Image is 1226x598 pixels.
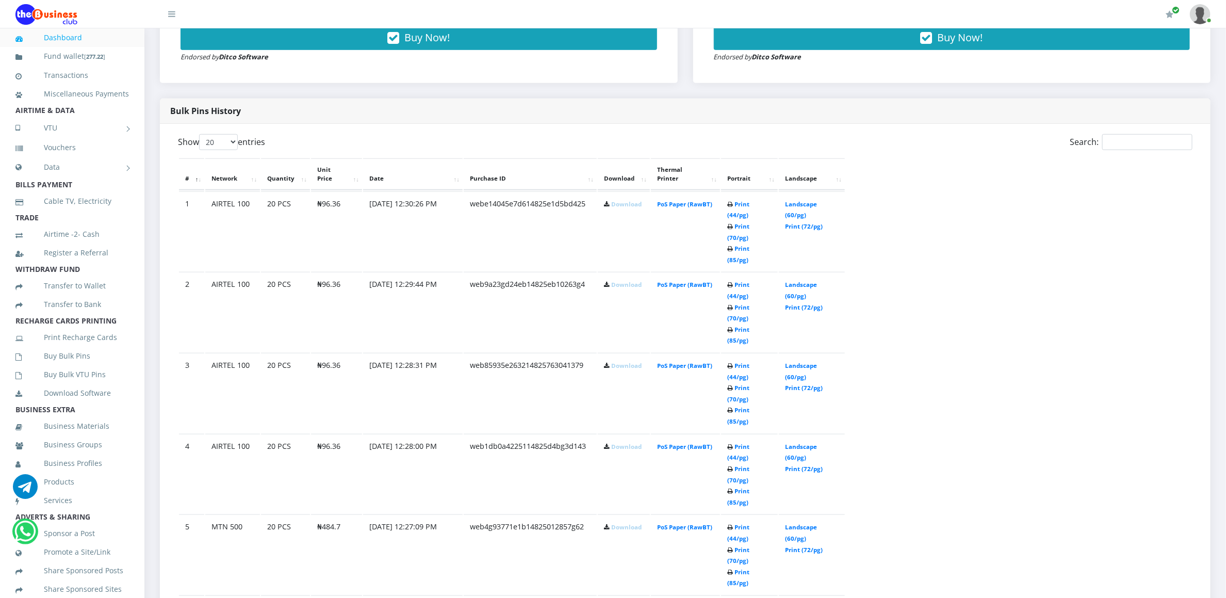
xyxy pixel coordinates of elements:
a: VTU [15,115,129,141]
a: PoS Paper (RawBT) [657,523,712,531]
td: 20 PCS [261,272,310,352]
td: ₦96.36 [311,272,362,352]
td: ₦96.36 [311,191,362,271]
strong: Bulk Pins History [170,105,241,117]
a: Chat for support [14,527,36,544]
img: User [1190,4,1211,24]
small: Endorsed by [181,52,268,61]
a: Print (70/pg) [727,546,749,565]
a: Print (44/pg) [727,443,749,462]
a: Print (44/pg) [727,362,749,381]
i: Renew/Upgrade Subscription [1166,10,1173,19]
td: [DATE] 12:29:44 PM [363,272,463,352]
a: Products [15,470,129,494]
th: Date: activate to sort column ascending [363,158,463,190]
td: MTN 500 [205,514,260,594]
a: Download [611,281,642,288]
label: Search: [1070,134,1192,150]
a: Print (72/pg) [785,303,823,311]
a: Print (70/pg) [727,222,749,241]
a: Data [15,154,129,180]
td: 3 [179,353,204,433]
a: Promote a Site/Link [15,540,129,564]
a: Miscellaneous Payments [15,82,129,106]
td: ₦96.36 [311,434,362,514]
td: AIRTEL 100 [205,272,260,352]
td: web1db0a4225114825d4bg3d143 [464,434,597,514]
small: [ ] [84,53,105,60]
td: webe14045e7d614825e1d5bd425 [464,191,597,271]
th: Landscape: activate to sort column ascending [779,158,845,190]
a: Print (85/pg) [727,326,749,345]
a: Print (85/pg) [727,406,749,425]
td: [DATE] 12:28:31 PM [363,353,463,433]
a: Business Groups [15,433,129,457]
a: Services [15,489,129,512]
a: Landscape (60/pg) [785,362,817,381]
a: Landscape (60/pg) [785,281,817,300]
a: Chat for support [13,482,38,499]
td: [DATE] 12:27:09 PM [363,514,463,594]
td: AIRTEL 100 [205,434,260,514]
label: Show entries [178,134,265,150]
th: #: activate to sort column descending [179,158,204,190]
a: Download [611,523,642,531]
th: Portrait: activate to sort column ascending [721,158,778,190]
select: Showentries [199,134,238,150]
td: AIRTEL 100 [205,191,260,271]
b: 277.22 [86,53,103,60]
a: Sponsor a Post [15,522,129,545]
td: 2 [179,272,204,352]
span: Buy Now! [404,30,450,44]
small: Endorsed by [714,52,802,61]
th: Download: activate to sort column ascending [598,158,650,190]
a: Print (85/pg) [727,487,749,506]
td: [DATE] 12:30:26 PM [363,191,463,271]
strong: Ditco Software [219,52,268,61]
th: Network: activate to sort column ascending [205,158,260,190]
a: Print (72/pg) [785,384,823,392]
a: PoS Paper (RawBT) [657,200,712,208]
a: Print (70/pg) [727,384,749,403]
td: web9a23gd24eb14825eb10263g4 [464,272,597,352]
td: [DATE] 12:28:00 PM [363,434,463,514]
th: Thermal Printer: activate to sort column ascending [651,158,720,190]
a: Business Profiles [15,451,129,475]
th: Quantity: activate to sort column ascending [261,158,310,190]
span: Renew/Upgrade Subscription [1172,6,1180,14]
a: Buy Bulk Pins [15,344,129,368]
a: PoS Paper (RawBT) [657,443,712,450]
a: Download Software [15,381,129,405]
td: ₦96.36 [311,353,362,433]
img: Logo [15,4,77,25]
a: Print (85/pg) [727,568,749,587]
a: Print (70/pg) [727,303,749,322]
a: Share Sponsored Posts [15,559,129,583]
a: Vouchers [15,136,129,159]
a: Print (85/pg) [727,245,749,264]
th: Purchase ID: activate to sort column ascending [464,158,597,190]
a: Print (44/pg) [727,200,749,219]
strong: Ditco Software [752,52,802,61]
a: Landscape (60/pg) [785,523,817,542]
a: Print Recharge Cards [15,326,129,349]
a: Transfer to Bank [15,293,129,316]
td: ₦484.7 [311,514,362,594]
a: Cable TV, Electricity [15,189,129,213]
a: Transactions [15,63,129,87]
a: Download [611,443,642,450]
a: Landscape (60/pg) [785,443,817,462]
a: Dashboard [15,26,129,50]
td: 1 [179,191,204,271]
th: Unit Price: activate to sort column ascending [311,158,362,190]
a: Print (70/pg) [727,465,749,484]
td: 20 PCS [261,353,310,433]
a: Print (72/pg) [785,546,823,554]
td: web4g93771e1b14825012857g62 [464,514,597,594]
a: Download [611,200,642,208]
a: Transfer to Wallet [15,274,129,298]
a: Print (72/pg) [785,222,823,230]
a: PoS Paper (RawBT) [657,281,712,288]
a: Print (72/pg) [785,465,823,473]
td: 20 PCS [261,514,310,594]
